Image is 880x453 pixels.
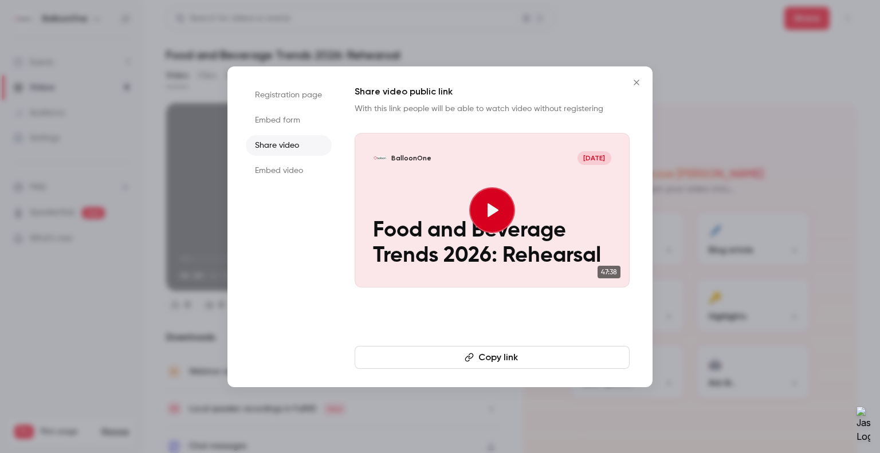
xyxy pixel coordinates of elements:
[355,85,630,99] h1: Share video public link
[355,133,630,287] a: Food and Beverage Trends 2026: RehearsalBalloonOne[DATE]Food and Beverage Trends 2026: Rehearsal4...
[355,346,630,369] button: Copy link
[598,266,620,278] span: 47:38
[625,71,648,94] button: Close
[355,103,630,115] p: With this link people will be able to watch video without registering
[246,135,332,156] li: Share video
[246,85,332,105] li: Registration page
[246,110,332,131] li: Embed form
[246,160,332,181] li: Embed video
